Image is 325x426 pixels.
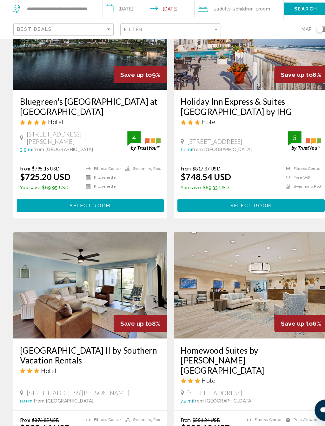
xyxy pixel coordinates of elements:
[183,160,240,165] span: from [GEOGRAPHIC_DATA]
[172,417,182,423] span: From
[192,133,207,140] span: Hotel
[184,399,241,404] span: from [GEOGRAPHIC_DATA]
[16,46,106,51] mat-select: Sort by
[269,195,306,200] li: Swimming Pool
[172,183,220,193] ins: $748.54 USD
[270,23,312,34] button: Search
[268,88,298,95] span: Save up to
[164,7,173,12] a: Cars
[32,399,89,404] span: from [GEOGRAPHIC_DATA]
[172,112,306,131] a: Holiday Inn Express & Suites [GEOGRAPHIC_DATA] by IHG
[97,19,185,38] button: Check-in date: Sep 24, 2025 Check-out date: Sep 28, 2025
[166,241,312,343] img: Hotel image
[208,4,215,15] button: Extra navigation items
[79,195,116,200] li: Kitchenette
[172,178,182,183] span: From
[271,8,280,13] span: USD
[116,178,153,183] li: Swimming Pool
[172,196,191,201] span: You save
[280,26,302,31] span: Search
[220,24,242,33] span: , 3
[16,45,50,50] span: Best Deals
[19,349,153,368] h3: [GEOGRAPHIC_DATA] II by Southern Vacation Rentals
[108,83,159,99] div: 9%
[172,349,306,377] a: Homewood Suites by [PERSON_NAME][GEOGRAPHIC_DATA]
[185,19,270,38] button: Travelers: 2 adults, 3 children
[66,214,105,219] span: Select Room
[79,417,116,423] li: Fitness Center
[183,178,209,183] del: $817.87 USD
[118,46,136,51] span: Filter
[224,26,242,31] span: Children
[19,133,153,140] div: 4 star Hotel
[19,178,29,183] span: From
[219,214,258,219] span: Select Room
[172,160,183,165] span: 11 mi
[46,133,60,140] span: Hotel
[79,187,116,192] li: Kitchenette
[138,7,151,12] a: Flights
[300,6,308,13] span: DL
[172,399,184,404] span: 7.2 mi
[30,178,56,183] del: $795.15 USD
[249,8,255,13] span: en
[115,325,145,331] span: Save up to
[79,178,116,183] li: Fitness Center
[287,43,297,52] span: Map
[172,196,220,201] p: $69.33 USD
[13,241,159,343] img: Hotel image
[19,160,32,165] span: 3.9 mi
[274,147,287,155] div: 5
[268,325,298,331] span: Save up to
[115,88,145,95] span: Save up to
[25,144,121,158] span: [STREET_ADDRESS][PERSON_NAME]
[183,417,209,423] del: $551.24 USD
[169,211,309,218] a: Select Room
[19,196,38,201] span: You save
[32,160,89,165] span: from [GEOGRAPHIC_DATA]
[16,211,156,218] a: Select Room
[19,112,153,131] a: Bluegreen's [GEOGRAPHIC_DATA] at [GEOGRAPHIC_DATA]
[186,7,201,12] a: Cruises
[110,7,125,12] a: Hotels
[297,45,312,51] button: Toggle map
[13,3,104,16] a: Travorium
[192,379,207,386] span: Hotel
[19,417,29,423] span: From
[242,24,257,33] span: , 1
[172,133,306,140] div: 3 star Hotel
[25,391,123,398] span: [STREET_ADDRESS][PERSON_NAME]
[19,196,67,201] p: $69.95 USD
[269,178,306,183] li: Fitness Center
[19,369,153,376] div: 3 star Hotel
[249,5,261,15] button: Change language
[121,145,153,164] img: trustyou-badge.svg
[274,145,306,164] img: trustyou-badge.svg
[269,417,306,423] li: Pets Allowed
[261,83,312,99] div: 8%
[232,417,269,423] li: Fitness Center
[39,369,54,376] span: Hotel
[178,391,231,398] span: [STREET_ADDRESS]
[206,26,220,31] span: Adults
[121,147,134,155] div: 4
[296,3,312,16] button: User Menu
[269,187,306,192] li: Free WiFi
[19,183,67,193] ins: $725.20 USD
[271,5,286,15] button: Change currency
[16,210,156,222] button: Select Room
[116,417,153,423] li: Swimming Pool
[172,379,306,386] div: 3 star Hotel
[204,24,220,33] span: 2
[30,417,56,423] del: $876.85 USD
[19,399,32,404] span: 9.9 mi
[108,320,159,336] div: 8%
